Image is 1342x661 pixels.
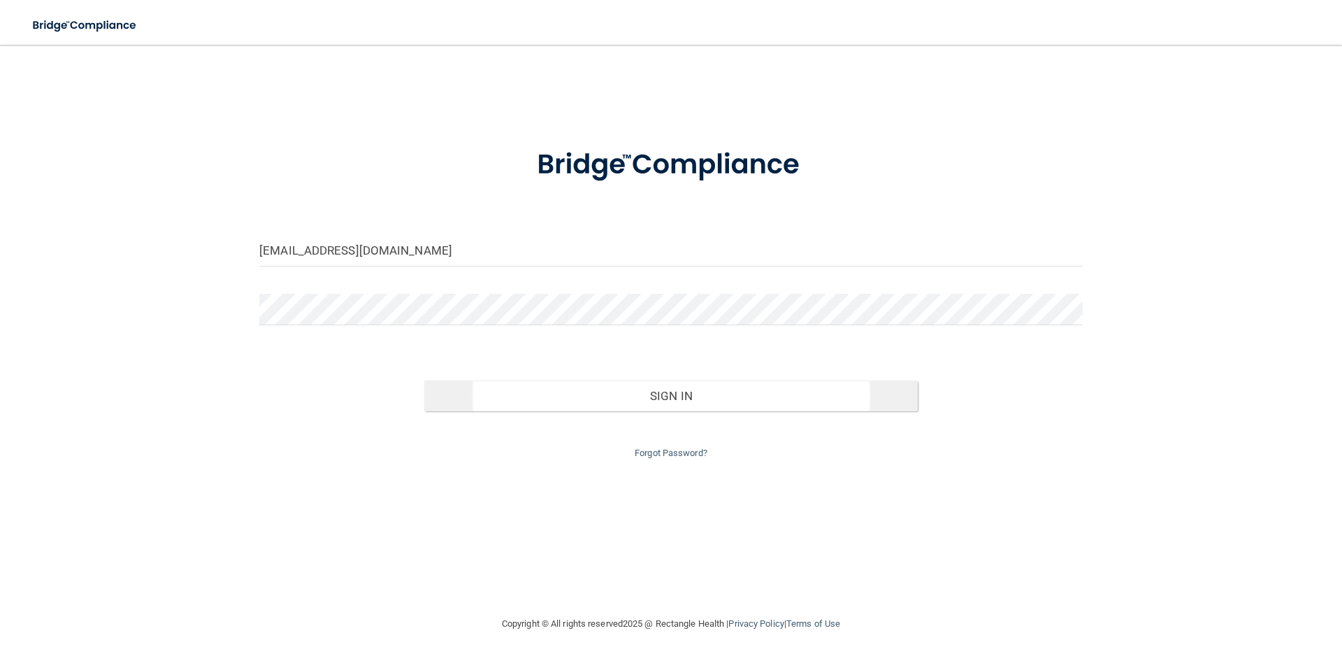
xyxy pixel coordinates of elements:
[416,602,926,646] div: Copyright © All rights reserved 2025 @ Rectangle Health | |
[1100,562,1325,618] iframe: Drift Widget Chat Controller
[21,11,150,40] img: bridge_compliance_login_screen.278c3ca4.svg
[635,448,707,458] a: Forgot Password?
[424,381,918,411] button: Sign In
[728,618,784,629] a: Privacy Policy
[786,618,840,629] a: Terms of Use
[259,235,1083,266] input: Email
[508,129,834,201] img: bridge_compliance_login_screen.278c3ca4.svg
